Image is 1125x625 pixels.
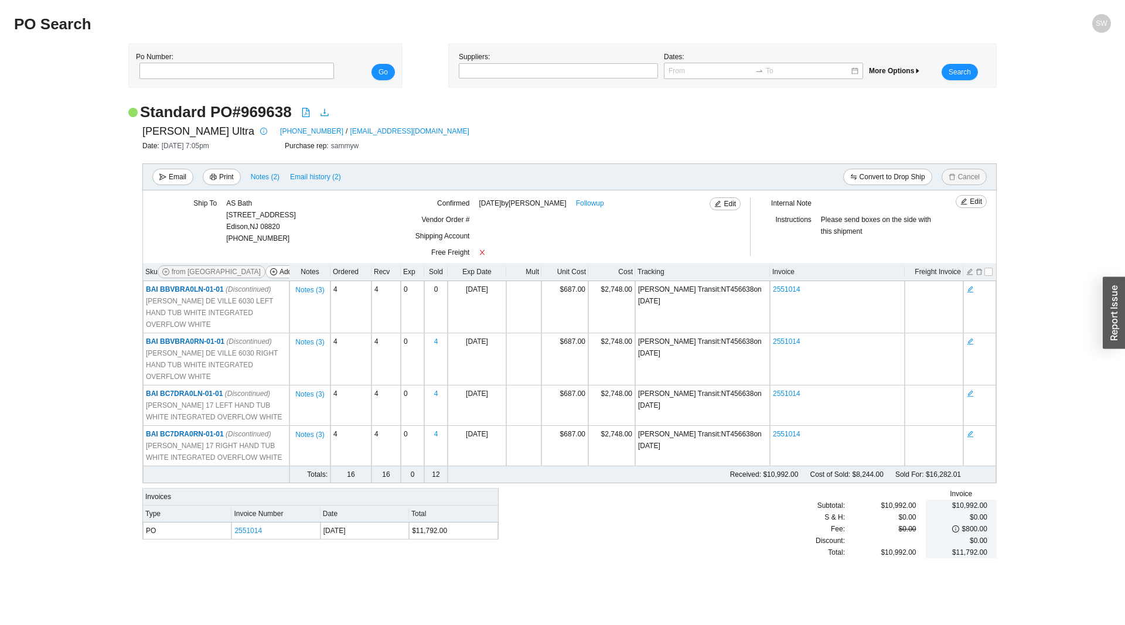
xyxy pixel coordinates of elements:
button: 4 [434,426,439,442]
span: $800.00 [962,525,987,533]
td: 4 [330,426,371,466]
td: [DATE] [448,281,506,333]
button: 4 [434,385,439,402]
button: editEdit [956,195,987,208]
td: $11,792.00 [409,522,497,539]
span: Notes ( 3 ) [295,388,324,400]
h2: PO Search [14,14,837,35]
span: Notes ( 3 ) [295,429,324,440]
td: 0 [401,466,424,483]
button: plus-circlefrom [GEOGRAPHIC_DATA] [158,265,265,278]
a: 2551014 [773,285,800,293]
span: S & H: [824,511,845,523]
span: More Options [869,67,921,75]
td: [DATE] [448,333,506,385]
span: NT456638 [721,337,754,346]
div: $11,792.00 [935,547,987,558]
td: $2,748.00 [588,426,635,466]
div: Dates: [661,51,866,80]
td: [DATE] [448,426,506,466]
span: close [479,249,486,256]
td: $2,748.00 [588,385,635,426]
span: Subtotal: [817,500,845,511]
td: 12 [424,466,448,483]
span: Free Freight [431,248,469,257]
span: edit [967,430,974,438]
td: $10,992.00 $8,244.00 $16,282.01 [506,466,963,483]
button: edit [966,284,974,292]
span: Notes ( 2 ) [251,171,279,183]
div: Suppliers: [456,51,661,80]
span: [PERSON_NAME] Transit : on [DATE] [638,430,762,450]
span: file-pdf [301,108,311,117]
td: PO [143,522,231,539]
span: download [320,108,329,117]
span: [PERSON_NAME] Ultra [142,122,254,140]
th: Date [321,506,409,522]
div: [PHONE_NUMBER] [226,197,296,244]
td: 0 [424,281,448,333]
button: edit [966,267,974,275]
span: Internal Note [771,199,812,207]
span: [PERSON_NAME] Transit : on [DATE] [638,285,762,305]
span: edit [960,198,967,206]
td: [DATE] [321,522,409,539]
th: Sold [424,263,448,281]
div: $10,992.00 [845,547,916,558]
div: Please send boxes on the side with this shipment [821,214,943,237]
a: file-pdf [301,108,311,119]
th: Unit Cost [541,263,588,281]
button: deleteCancel [942,169,987,185]
del: $0.00 [898,525,916,533]
span: Edit [970,196,982,207]
a: 2551014 [773,390,800,398]
th: Invoice [770,263,905,281]
span: $0.00 [970,537,987,545]
th: Exp Date [448,263,506,281]
span: Notes ( 3 ) [295,336,324,348]
span: NT456638 [721,430,754,438]
div: $10,992.00 [845,500,916,511]
td: $687.00 [541,281,588,333]
th: Total [409,506,497,522]
button: delete [975,267,983,275]
span: [PERSON_NAME] DE VILLE 6030 LEFT HAND TUB WHITE INTEGRATED OVERFLOW WHITE [146,295,287,330]
span: BAI BBVBRA0RN-01-01 [146,337,272,346]
span: Email [169,171,186,183]
button: editEdit [710,197,741,210]
span: BAI BC7DRA0RN-01-01 [146,430,271,438]
td: 4 [330,333,371,385]
th: Notes [289,263,330,281]
span: edit [714,200,721,209]
td: 4 [330,385,371,426]
span: printer [210,173,217,182]
td: $2,748.00 [588,333,635,385]
span: [PERSON_NAME] 17 LEFT HAND TUB WHITE INTEGRATED OVERFLOW WHITE [146,399,287,423]
th: Recv [371,263,401,281]
span: swap [850,173,857,182]
th: Type [143,506,231,522]
span: Discount: [816,535,845,547]
th: Invoice Number [231,506,320,522]
span: 4 [374,337,379,346]
td: $687.00 [541,385,588,426]
td: 4 [330,281,371,333]
td: 0 [401,426,424,466]
span: info-circle [952,525,959,532]
a: Followup [576,197,604,209]
span: Print [219,171,234,183]
div: AS Bath [STREET_ADDRESS] Edison , NJ 08820 [226,197,296,233]
span: 4 [374,390,379,398]
div: $10,992.00 [935,500,987,511]
span: Shipping Account [415,232,470,240]
button: Notes (3) [295,428,325,436]
button: Go [371,64,395,80]
span: NT456638 [721,390,754,398]
button: sendEmail [152,169,193,185]
span: Total: [828,547,845,558]
span: Date: [142,142,162,150]
span: Fee : [831,523,845,535]
a: [PHONE_NUMBER] [280,125,343,137]
div: Po Number: [136,51,330,80]
a: download [320,108,329,119]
